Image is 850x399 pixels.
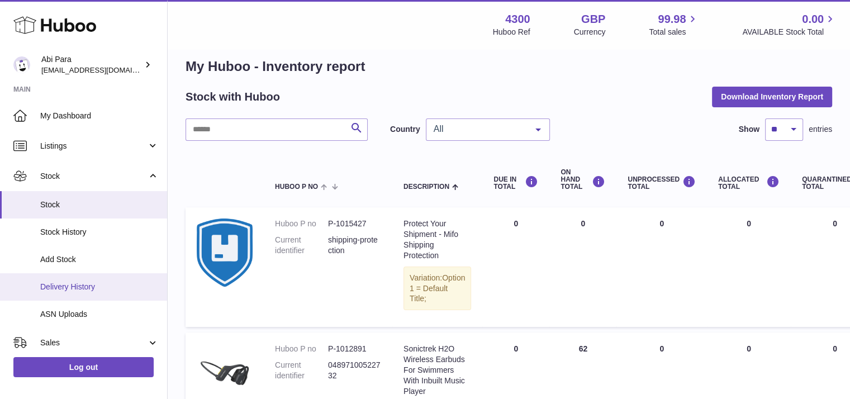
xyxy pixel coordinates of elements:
span: entries [809,124,832,135]
td: 0 [549,207,616,327]
div: DUE IN TOTAL [493,175,538,191]
dt: Current identifier [275,235,328,256]
dd: shipping-protection [328,235,381,256]
div: UNPROCESSED Total [628,175,696,191]
strong: GBP [581,12,605,27]
span: [EMAIL_ADDRESS][DOMAIN_NAME] [41,65,164,74]
a: 0.00 AVAILABLE Stock Total [742,12,837,37]
span: 0 [833,344,837,353]
dt: Current identifier [275,360,328,381]
td: 0 [482,207,549,327]
span: Sales [40,338,147,348]
span: Stock [40,171,147,182]
div: ALLOCATED Total [718,175,780,191]
button: Download Inventory Report [712,87,832,107]
strong: 4300 [505,12,530,27]
a: 99.98 Total sales [649,12,699,37]
div: Abi Para [41,54,142,75]
h2: Stock with Huboo [186,89,280,104]
td: 0 [616,207,707,327]
td: 0 [707,207,791,327]
span: 0.00 [802,12,824,27]
div: Variation: [403,267,471,311]
img: product image [197,218,253,286]
a: Log out [13,357,154,377]
span: 99.98 [658,12,686,27]
span: All [431,123,527,135]
img: Abi@mifo.co.uk [13,56,30,73]
span: My Dashboard [40,111,159,121]
span: Total sales [649,27,699,37]
span: Stock [40,199,159,210]
div: Huboo Ref [493,27,530,37]
dd: P-1015427 [328,218,381,229]
span: Huboo P no [275,183,318,191]
div: Protect Your Shipment - Mifo Shipping Protection [403,218,471,261]
span: Option 1 = Default Title; [410,273,465,303]
span: 0 [833,219,837,228]
div: Currency [574,27,606,37]
label: Show [739,124,759,135]
label: Country [390,124,420,135]
span: Delivery History [40,282,159,292]
span: ASN Uploads [40,309,159,320]
span: Add Stock [40,254,159,265]
span: Listings [40,141,147,151]
span: Description [403,183,449,191]
dt: Huboo P no [275,218,328,229]
dd: P-1012891 [328,344,381,354]
dd: 04897100522732 [328,360,381,381]
div: ON HAND Total [561,169,605,191]
span: Stock History [40,227,159,237]
dt: Huboo P no [275,344,328,354]
span: AVAILABLE Stock Total [742,27,837,37]
h1: My Huboo - Inventory report [186,58,832,75]
div: Sonictrek H2O Wireless Earbuds For Swimmers With Inbuilt Music Player [403,344,471,396]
